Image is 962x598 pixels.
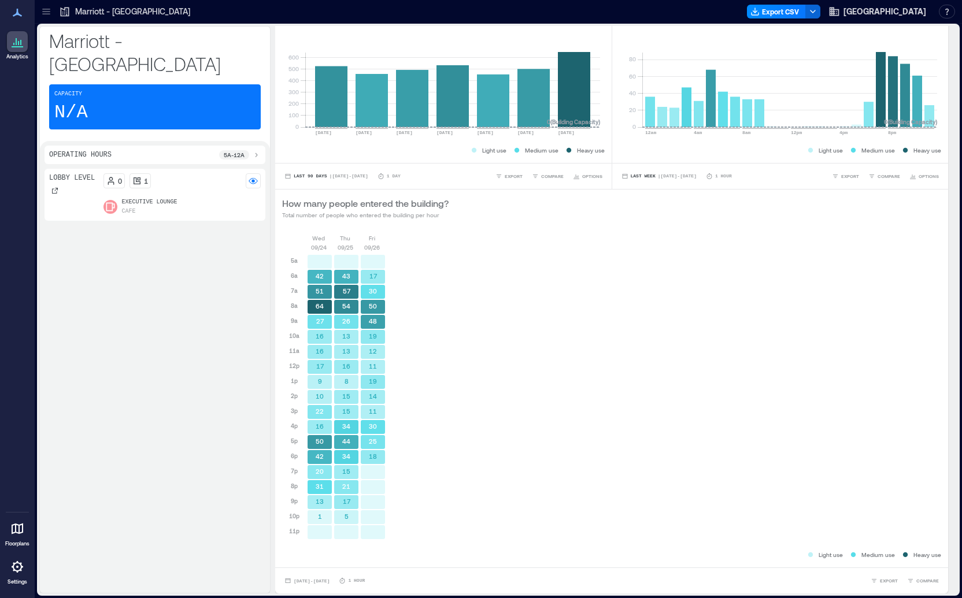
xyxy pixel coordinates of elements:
[289,526,299,536] p: 11p
[577,146,605,155] p: Heavy use
[316,392,324,400] text: 10
[294,578,330,584] span: [DATE] - [DATE]
[369,302,377,310] text: 50
[8,578,27,585] p: Settings
[2,515,33,551] a: Floorplans
[118,176,122,185] p: 0
[6,53,28,60] p: Analytics
[342,362,350,370] text: 16
[628,55,635,62] tspan: 80
[369,287,377,295] text: 30
[888,130,897,135] text: 8pm
[291,286,298,295] p: 7a
[342,302,350,310] text: 54
[342,482,350,490] text: 21
[364,243,380,252] p: 09/26
[316,467,324,475] text: 20
[288,88,299,95] tspan: 300
[342,272,350,280] text: 43
[289,361,299,370] p: 12p
[866,170,902,182] button: COMPARE
[288,77,299,84] tspan: 400
[694,130,702,135] text: 4am
[342,347,350,355] text: 13
[369,437,377,445] text: 25
[291,316,298,325] p: 9a
[291,421,298,430] p: 4p
[343,287,351,295] text: 57
[318,512,322,520] text: 1
[311,243,327,252] p: 09/24
[436,130,453,135] text: [DATE]
[289,331,299,340] p: 10a
[880,577,898,584] span: EXPORT
[282,575,332,586] button: [DATE]-[DATE]
[482,146,506,155] p: Light use
[224,150,245,159] p: 5a - 12a
[819,146,843,155] p: Light use
[54,90,82,99] p: Capacity
[291,271,298,280] p: 6a
[342,392,350,400] text: 15
[628,73,635,80] tspan: 60
[288,100,299,107] tspan: 200
[530,170,566,182] button: COMPARE
[282,210,449,220] p: Total number of people who entered the building per hour
[505,173,523,180] span: EXPORT
[289,511,299,521] p: 10p
[916,577,939,584] span: COMPARE
[49,29,261,75] p: Marriott - [GEOGRAPHIC_DATA]
[291,436,298,445] p: 5p
[356,130,372,135] text: [DATE]
[841,173,859,180] span: EXPORT
[571,170,605,182] button: OPTIONS
[312,233,325,243] p: Wed
[122,207,136,216] p: Cafe
[825,2,930,21] button: [GEOGRAPHIC_DATA]
[878,173,900,180] span: COMPARE
[144,176,148,185] p: 1
[369,347,377,355] text: 12
[5,540,29,547] p: Floorplans
[747,5,806,18] button: Export CSV
[861,146,895,155] p: Medium use
[291,451,298,460] p: 6p
[291,406,298,415] p: 3p
[340,233,350,243] p: Thu
[525,146,558,155] p: Medium use
[291,496,298,506] p: 9p
[316,302,324,310] text: 64
[122,198,177,207] p: Executive Lounge
[316,332,324,340] text: 16
[282,170,371,182] button: Last 90 Days |[DATE]-[DATE]
[291,391,298,400] p: 2p
[907,170,941,182] button: OPTIONS
[369,377,377,385] text: 19
[342,407,350,415] text: 15
[493,170,525,182] button: EXPORT
[628,90,635,96] tspan: 40
[316,317,324,325] text: 27
[632,123,635,130] tspan: 0
[369,362,377,370] text: 11
[316,347,324,355] text: 16
[342,437,350,445] text: 44
[517,130,534,135] text: [DATE]
[861,550,895,559] p: Medium use
[839,130,848,135] text: 4pm
[913,550,941,559] p: Heavy use
[318,377,322,385] text: 9
[913,146,941,155] p: Heavy use
[387,173,401,180] p: 1 Day
[369,452,377,460] text: 18
[291,256,298,265] p: 5a
[628,106,635,113] tspan: 20
[75,6,190,17] p: Marriott - [GEOGRAPHIC_DATA]
[342,332,350,340] text: 13
[369,233,375,243] p: Fri
[49,173,95,183] p: Lobby Level
[291,481,298,491] p: 8p
[819,550,843,559] p: Light use
[343,497,351,505] text: 17
[316,287,324,295] text: 51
